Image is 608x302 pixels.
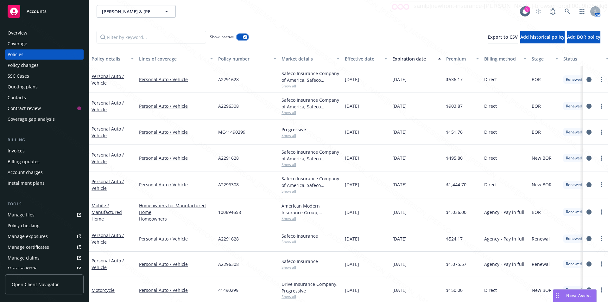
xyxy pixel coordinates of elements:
[547,5,559,18] a: Report a Bug
[446,155,463,161] span: $495.80
[566,77,582,82] span: Renewed
[5,114,84,124] a: Coverage gap analysis
[598,286,605,294] a: more
[282,149,340,162] div: Safeco Insurance Company of America, Safeco Insurance
[563,55,602,62] div: Status
[12,281,59,288] span: Open Client Navigator
[5,60,84,70] a: Policy changes
[92,202,122,222] a: Mobile / Manufactured Home
[598,181,605,189] a: more
[92,232,124,245] a: Personal Auto / Vehicle
[524,6,530,12] div: 5
[92,258,124,270] a: Personal Auto / Vehicle
[5,157,84,167] a: Billing updates
[532,103,541,109] span: BOR
[8,39,27,49] div: Coverage
[5,49,84,60] a: Policies
[8,231,48,241] div: Manage exposures
[566,182,582,188] span: Renewed
[392,181,407,188] span: [DATE]
[566,287,582,293] span: Renewed
[532,181,552,188] span: New BOR
[8,71,29,81] div: SSC Cases
[92,73,124,86] a: Personal Auto / Vehicle
[282,126,340,133] div: Progressive
[8,264,37,274] div: Manage BORs
[345,129,359,135] span: [DATE]
[488,31,518,43] button: Export to CSV
[218,55,269,62] div: Policy number
[484,261,524,267] span: Agency - Pay in full
[282,175,340,189] div: Safeco Insurance Company of America, Safeco Insurance
[92,287,115,293] a: Motorcycle
[8,28,27,38] div: Overview
[92,55,127,62] div: Policy details
[218,76,239,83] span: A2291628
[532,5,545,18] a: Start snowing
[5,167,84,177] a: Account charges
[566,236,582,241] span: Renewed
[532,209,541,215] span: BOR
[5,221,84,231] a: Policy checking
[92,178,124,191] a: Personal Auto / Vehicle
[446,287,463,293] span: $150.00
[139,287,213,293] a: Personal Auto / Vehicle
[598,76,605,83] a: more
[585,286,593,294] a: circleInformation
[446,235,463,242] span: $524.17
[5,146,84,156] a: Invoices
[484,129,497,135] span: Direct
[446,55,472,62] div: Premium
[520,34,565,40] span: Add historical policy
[218,235,239,242] span: A2291628
[97,31,206,43] input: Filter by keyword...
[446,181,466,188] span: $1,444.70
[532,155,552,161] span: New BOR
[532,55,551,62] div: Stage
[8,178,45,188] div: Installment plans
[567,31,600,43] button: Add BOR policy
[345,103,359,109] span: [DATE]
[8,103,41,113] div: Contract review
[5,242,84,252] a: Manage certificates
[567,34,600,40] span: Add BOR policy
[282,55,333,62] div: Market details
[488,34,518,40] span: Export to CSV
[392,76,407,83] span: [DATE]
[282,202,340,216] div: American Modern Insurance Group, [PERSON_NAME] & Associates
[8,82,38,92] div: Quoting plans
[484,76,497,83] span: Direct
[392,209,407,215] span: [DATE]
[446,209,466,215] span: $1,036.00
[585,181,593,189] a: circleInformation
[282,133,340,138] span: Show all
[444,51,482,66] button: Premium
[566,261,582,267] span: Renewed
[566,293,591,298] span: Nova Assist
[282,216,340,221] span: Show all
[102,8,157,15] span: [PERSON_NAME] & [PERSON_NAME]
[279,51,342,66] button: Market details
[585,208,593,216] a: circleInformation
[446,261,466,267] span: $1,075.57
[8,167,43,177] div: Account charges
[282,258,340,265] div: Safeco Insurance
[282,110,340,115] span: Show all
[345,209,359,215] span: [DATE]
[89,51,136,66] button: Policy details
[553,289,597,302] button: Nova Assist
[598,102,605,110] a: more
[97,5,176,18] button: [PERSON_NAME] & [PERSON_NAME]
[92,126,124,138] a: Personal Auto / Vehicle
[218,287,238,293] span: 41490299
[8,210,35,220] div: Manage files
[532,235,550,242] span: Renewal
[5,103,84,113] a: Contract review
[585,102,593,110] a: circleInformation
[484,181,497,188] span: Direct
[5,231,84,241] a: Manage exposures
[218,103,239,109] span: A2296308
[218,129,245,135] span: MC41490299
[392,287,407,293] span: [DATE]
